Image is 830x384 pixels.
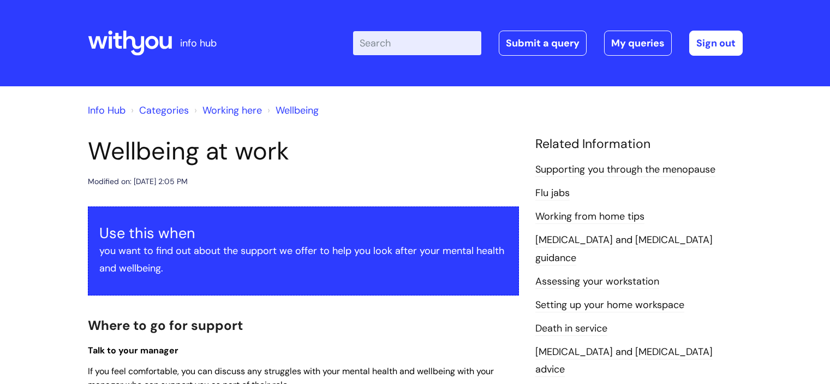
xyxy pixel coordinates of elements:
p: info hub [180,34,217,52]
div: Modified on: [DATE] 2:05 PM [88,175,188,188]
li: Working here [192,102,262,119]
div: | - [353,31,743,56]
h4: Related Information [535,137,743,152]
a: Working here [202,104,262,117]
a: Assessing your workstation [535,275,659,289]
a: [MEDICAL_DATA] and [MEDICAL_DATA] guidance [535,233,713,265]
a: [MEDICAL_DATA] and [MEDICAL_DATA] advice [535,345,713,377]
a: Setting up your home workspace [535,298,684,312]
a: My queries [604,31,672,56]
a: Categories [139,104,189,117]
a: Supporting you through the menopause [535,163,715,177]
input: Search [353,31,481,55]
a: Flu jabs [535,186,570,200]
a: Death in service [535,322,607,336]
li: Wellbeing [265,102,319,119]
h3: Use this when [99,225,507,242]
span: Talk to your manager [88,345,178,356]
li: Solution home [128,102,189,119]
a: Working from home tips [535,210,644,224]
a: Sign out [689,31,743,56]
a: Wellbeing [276,104,319,117]
a: Info Hub [88,104,126,117]
p: you want to find out about the support we offer to help you look after your mental health and wel... [99,242,507,277]
h1: Wellbeing at work [88,137,519,166]
span: Where to go for support [88,317,243,334]
a: Submit a query [499,31,587,56]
